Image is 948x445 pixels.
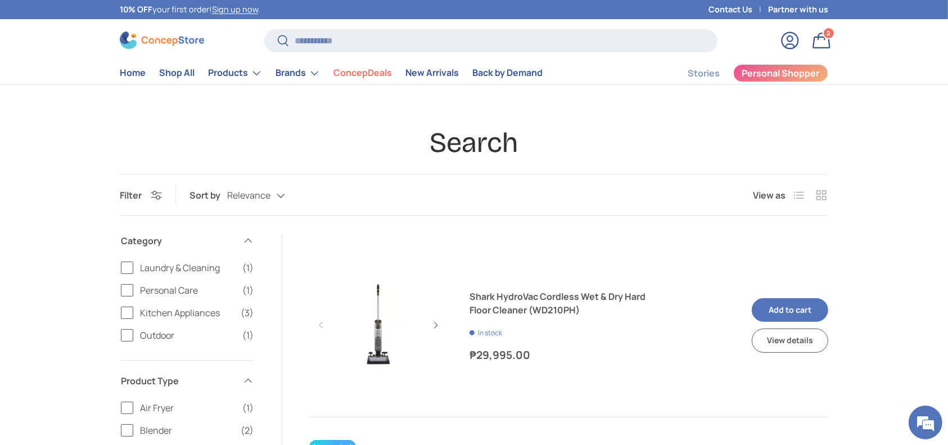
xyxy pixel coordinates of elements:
span: (1) [242,401,254,415]
a: View details [752,329,828,353]
a: Home [120,62,146,84]
a: Stories [688,62,720,84]
span: Laundry & Cleaning [140,261,236,275]
span: Filter [120,189,142,201]
button: Filter [120,189,162,201]
button: Add to cart [752,298,828,322]
a: Shop All [159,62,195,84]
span: We're online! [65,142,155,255]
label: Sort by [189,188,227,202]
span: View as [753,188,786,202]
a: ConcepDeals [333,62,392,84]
a: Back by Demand [472,62,543,84]
a: Partner with us [768,3,828,16]
span: Add to cart [767,305,813,315]
span: Personal Shopper [742,69,820,78]
img: ConcepStore [120,32,204,49]
strong: 10% OFF [120,4,152,15]
span: (1) [242,329,254,342]
span: Category [121,234,236,248]
button: Relevance [227,186,308,205]
span: Outdoor [140,329,236,342]
span: Personal Care [140,284,236,297]
span: Product Type [121,374,236,388]
span: Kitchen Appliances [140,306,234,320]
summary: Category [121,221,254,261]
summary: Brands [269,62,327,84]
summary: Products [201,62,269,84]
span: (2) [241,424,254,437]
nav: Primary [120,62,543,84]
a: Sign up now [212,4,258,15]
span: Air Fryer [140,401,236,415]
div: Minimize live chat window [184,6,211,33]
div: Chat with us now [58,63,189,78]
a: Shark HydroVac Cordless Wet & Dry Hard Floor Cleaner (WD210PH) [470,290,667,317]
span: (1) [242,261,254,275]
a: Personal Shopper [733,64,828,82]
span: (1) [242,284,254,297]
a: Contact Us [708,3,768,16]
span: Blender [140,424,234,437]
h1: Search [120,125,828,160]
textarea: Type your message and hit 'Enter' [6,307,214,347]
span: Relevance [227,190,270,201]
a: Shark HydroVac Cordless Wet & Dry Hard Floor Cleaner (WD210PH) [309,257,447,394]
summary: Product Type [121,361,254,401]
nav: Secondary [661,62,828,84]
p: your first order! . [120,3,260,16]
a: New Arrivals [405,62,459,84]
span: 2 [827,29,831,37]
span: (3) [241,306,254,320]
